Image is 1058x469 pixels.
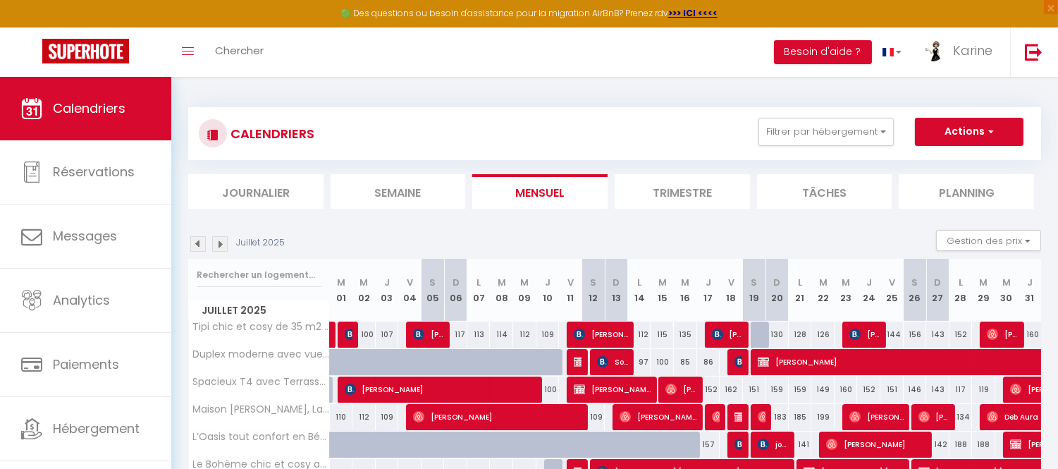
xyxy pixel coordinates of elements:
[490,322,513,348] div: 114
[849,321,880,348] span: [PERSON_NAME]
[204,28,274,77] a: Chercher
[706,276,711,289] abbr: J
[590,276,596,289] abbr: S
[972,377,995,403] div: 119
[765,377,789,403] div: 159
[923,40,944,61] img: ...
[899,174,1034,209] li: Planning
[889,276,895,289] abbr: V
[936,230,1041,251] button: Gestion des prix
[189,300,329,321] span: Juillet 2025
[188,174,324,209] li: Journalier
[720,377,743,403] div: 162
[758,118,894,146] button: Filtrer par hébergement
[765,259,789,322] th: 20
[949,404,973,430] div: 134
[467,259,491,322] th: 07
[765,322,789,348] div: 130
[227,118,314,150] h3: CALENDRIERS
[987,321,1018,348] span: [PERSON_NAME]
[53,291,110,309] span: Analytics
[720,259,743,322] th: 18
[765,404,789,430] div: 183
[915,118,1023,146] button: Actions
[413,403,584,430] span: [PERSON_NAME]
[53,420,140,437] span: Hébergement
[789,259,812,322] th: 21
[773,276,780,289] abbr: D
[444,322,467,348] div: 117
[1027,276,1033,289] abbr: J
[949,432,973,458] div: 188
[597,348,628,375] span: Solange darrieussecq
[620,403,697,430] span: [PERSON_NAME]
[835,259,858,322] th: 23
[972,259,995,322] th: 29
[789,377,812,403] div: 159
[953,42,992,59] span: Karine
[880,259,904,322] th: 25
[811,259,835,322] th: 22
[331,174,466,209] li: Semaine
[789,322,812,348] div: 128
[734,403,742,430] span: [PERSON_NAME]
[352,322,376,348] div: 100
[757,174,892,209] li: Tâches
[574,348,582,375] span: Solange darrieussecq
[197,262,321,288] input: Rechercher un logement...
[536,377,560,403] div: 100
[668,7,718,19] a: >>> ICI <<<<
[758,431,789,458] span: jokin de [PERSON_NAME]
[926,259,949,322] th: 27
[376,322,399,348] div: 107
[926,377,949,403] div: 143
[658,276,667,289] abbr: M
[582,259,605,322] th: 12
[384,276,390,289] abbr: J
[407,276,413,289] abbr: V
[972,432,995,458] div: 188
[774,40,872,64] button: Besoin d'aide ?
[191,322,332,332] span: Tipi chic et cosy de 35 m2 à [GEOGRAPHIC_DATA]
[674,259,697,322] th: 16
[567,276,574,289] abbr: V
[345,376,539,403] span: [PERSON_NAME]
[758,403,765,430] span: [PERSON_NAME]
[697,259,720,322] th: 17
[613,276,620,289] abbr: D
[1025,43,1042,61] img: logout
[1018,259,1041,322] th: 31
[811,377,835,403] div: 149
[352,404,376,430] div: 112
[697,349,720,375] div: 86
[536,322,560,348] div: 109
[674,322,697,348] div: 135
[628,322,651,348] div: 112
[926,432,949,458] div: 142
[1018,322,1041,348] div: 160
[866,276,872,289] abbr: J
[911,276,918,289] abbr: S
[904,259,927,322] th: 26
[53,163,135,181] span: Réservations
[789,404,812,430] div: 185
[811,404,835,430] div: 199
[490,259,513,322] th: 08
[605,259,628,322] th: 13
[453,276,460,289] abbr: D
[857,259,880,322] th: 24
[476,276,481,289] abbr: L
[826,431,927,458] span: [PERSON_NAME]
[444,259,467,322] th: 06
[472,174,608,209] li: Mensuel
[628,349,651,375] div: 97
[191,377,332,387] span: Spacieux T4 avec Terrasses à Lons
[651,322,674,348] div: 115
[545,276,550,289] abbr: J
[637,276,641,289] abbr: L
[697,377,720,403] div: 152
[191,404,332,415] span: Maison [PERSON_NAME], La Rétro Chic à [GEOGRAPHIC_DATA]
[330,404,353,430] div: 110
[849,403,904,430] span: [PERSON_NAME]
[835,377,858,403] div: 160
